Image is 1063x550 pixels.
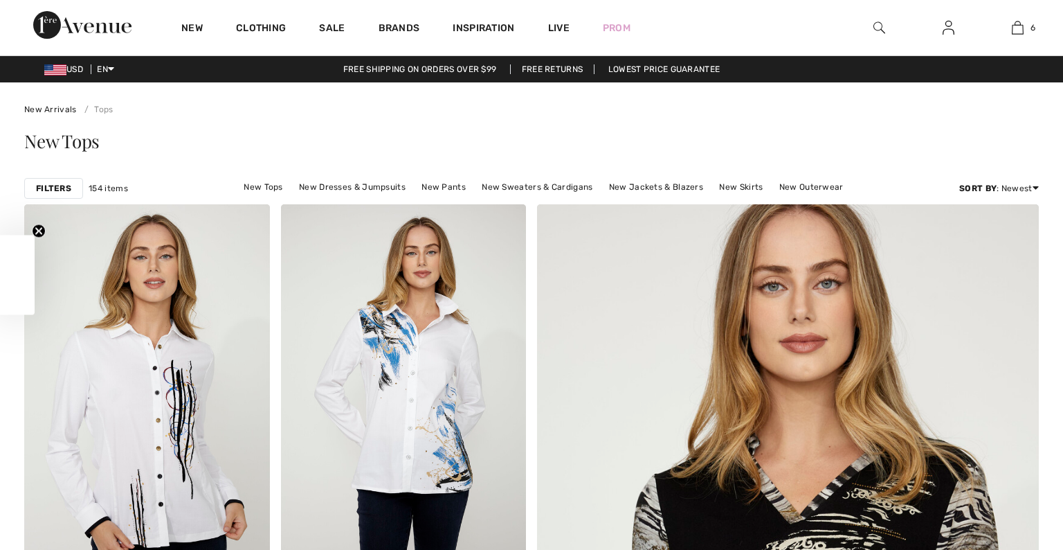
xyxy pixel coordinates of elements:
[959,182,1039,195] div: : Newest
[873,19,885,36] img: search the website
[32,224,46,238] button: Close teaser
[379,22,420,37] a: Brands
[36,182,71,195] strong: Filters
[89,182,128,195] span: 154 items
[181,22,203,37] a: New
[510,64,595,74] a: Free Returns
[1030,21,1035,34] span: 6
[24,129,100,153] span: New Tops
[597,64,732,74] a: Lowest Price Guarantee
[1012,19,1024,36] img: My Bag
[932,19,965,37] a: Sign In
[236,22,286,37] a: Clothing
[33,11,131,39] img: 1ère Avenue
[332,64,508,74] a: Free shipping on orders over $99
[712,178,770,196] a: New Skirts
[44,64,66,76] img: US Dollar
[24,105,77,114] a: New Arrivals
[97,64,114,74] span: EN
[602,178,710,196] a: New Jackets & Blazers
[292,178,412,196] a: New Dresses & Jumpsuits
[603,21,630,35] a: Prom
[415,178,473,196] a: New Pants
[79,105,113,114] a: Tops
[44,64,89,74] span: USD
[959,184,997,193] strong: Sort By
[237,178,289,196] a: New Tops
[548,21,570,35] a: Live
[453,22,514,37] span: Inspiration
[319,22,345,37] a: Sale
[983,19,1051,36] a: 6
[943,19,954,36] img: My Info
[475,178,599,196] a: New Sweaters & Cardigans
[772,178,851,196] a: New Outerwear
